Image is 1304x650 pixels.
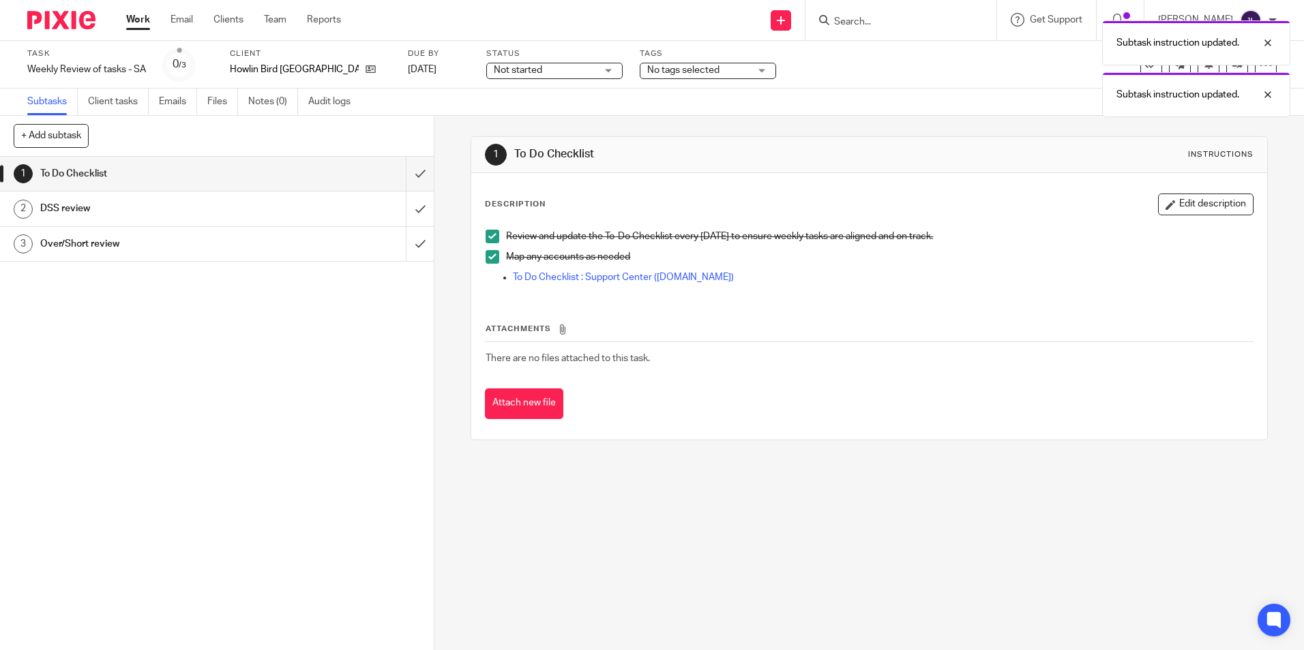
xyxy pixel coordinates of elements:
label: Due by [408,48,469,59]
p: Subtask instruction updated. [1116,36,1239,50]
p: Review and update the To-Do Checklist every [DATE] to ensure weekly tasks are aligned and on track. [506,230,1252,243]
a: Emails [159,89,197,115]
p: Map any accounts as needed [506,250,1252,264]
a: Files [207,89,238,115]
p: Description [485,199,546,210]
span: There are no files attached to this task. [486,354,650,363]
span: [DATE] [408,65,436,74]
a: Subtasks [27,89,78,115]
a: Reports [307,13,341,27]
span: Attachments [486,325,551,332]
a: Email [171,13,193,27]
h1: Over/Short review [40,234,275,254]
div: 1 [485,144,507,166]
h1: To Do Checklist [40,164,275,184]
div: 2 [14,200,33,219]
span: No tags selected [647,65,720,75]
label: Client [230,48,391,59]
img: svg%3E [1240,10,1262,31]
div: 3 [14,234,33,253]
div: Instructions [1188,149,1254,160]
div: 1 [14,164,33,183]
h1: DSS review [40,198,275,219]
div: 0 [173,57,186,72]
label: Task [27,48,146,59]
small: /3 [179,61,186,69]
h1: To Do Checklist [514,147,898,161]
a: Team [264,13,286,27]
a: To Do Checklist : Support Center ([DOMAIN_NAME]) [513,273,734,282]
div: Weekly Review of tasks - SA [27,63,146,76]
a: Clients [213,13,243,27]
p: Subtask instruction updated. [1116,88,1239,102]
a: Client tasks [88,89,149,115]
button: Edit description [1158,194,1254,215]
span: Not started [494,65,542,75]
p: Howlin Bird [GEOGRAPHIC_DATA] [230,63,359,76]
a: Audit logs [308,89,361,115]
img: Pixie [27,11,95,29]
a: Work [126,13,150,27]
button: + Add subtask [14,124,89,147]
label: Status [486,48,623,59]
a: Notes (0) [248,89,298,115]
label: Tags [640,48,776,59]
button: Attach new file [485,388,563,419]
